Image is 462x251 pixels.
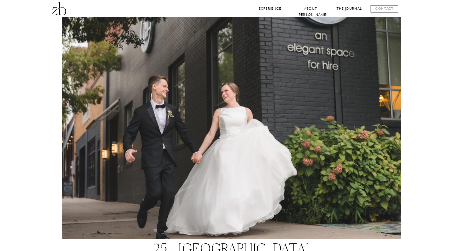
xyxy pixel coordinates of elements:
a: Experience [258,6,282,12]
a: About [PERSON_NAME] [297,6,324,12]
a: The Journal [336,6,362,12]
